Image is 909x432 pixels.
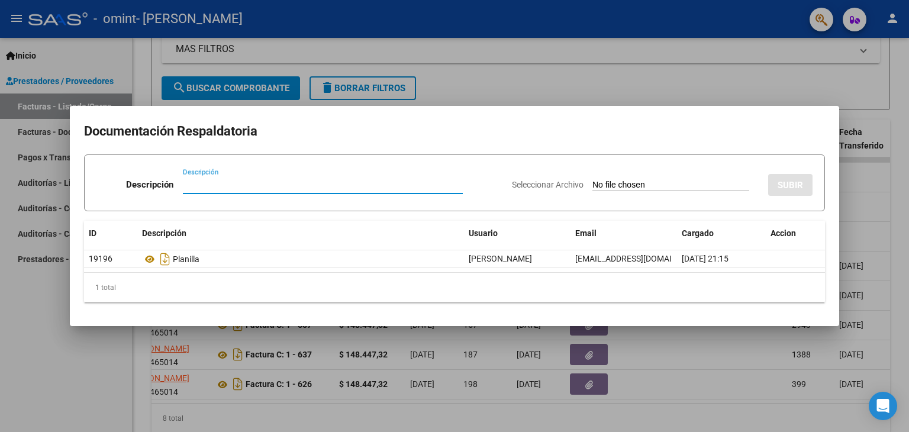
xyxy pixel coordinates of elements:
[137,221,464,246] datatable-header-cell: Descripción
[512,180,584,189] span: Seleccionar Archivo
[575,228,597,238] span: Email
[84,221,137,246] datatable-header-cell: ID
[575,254,707,263] span: [EMAIL_ADDRESS][DOMAIN_NAME]
[677,221,766,246] datatable-header-cell: Cargado
[142,228,186,238] span: Descripción
[84,273,825,302] div: 1 total
[464,221,570,246] datatable-header-cell: Usuario
[682,228,714,238] span: Cargado
[570,221,677,246] datatable-header-cell: Email
[84,120,825,143] h2: Documentación Respaldatoria
[869,392,897,420] div: Open Intercom Messenger
[682,254,729,263] span: [DATE] 21:15
[778,180,803,191] span: SUBIR
[89,254,112,263] span: 19196
[469,228,498,238] span: Usuario
[766,221,825,246] datatable-header-cell: Accion
[126,178,173,192] p: Descripción
[142,250,459,269] div: Planilla
[89,228,96,238] span: ID
[469,254,532,263] span: [PERSON_NAME]
[157,250,173,269] i: Descargar documento
[771,228,796,238] span: Accion
[768,174,813,196] button: SUBIR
